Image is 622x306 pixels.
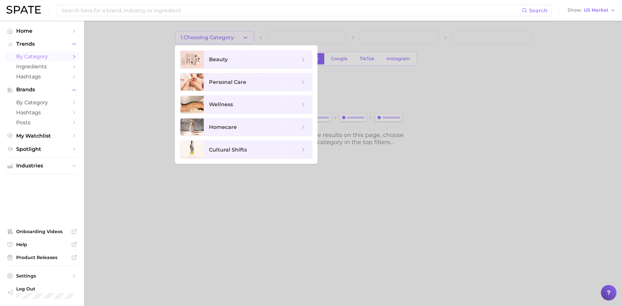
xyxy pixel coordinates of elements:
[5,131,79,141] a: My Watchlist
[584,8,608,12] span: US Market
[5,271,79,281] a: Settings
[5,240,79,249] a: Help
[5,284,79,301] a: Log out. Currently logged in with e-mail nbedford@grantinc.com.
[6,6,41,14] img: SPATE
[209,56,228,62] span: beauty
[5,118,79,128] a: Posts
[209,79,246,85] span: personal care
[5,161,79,171] button: Industries
[5,108,79,118] a: Hashtags
[566,6,617,15] button: ShowUS Market
[5,144,79,154] a: Spotlight
[16,229,68,234] span: Onboarding Videos
[209,101,233,108] span: wellness
[5,26,79,36] a: Home
[16,87,68,93] span: Brands
[5,97,79,108] a: by Category
[5,227,79,236] a: Onboarding Videos
[568,8,582,12] span: Show
[61,5,522,16] input: Search here for a brand, industry, or ingredient
[16,53,68,60] span: by Category
[16,119,68,126] span: Posts
[5,39,79,49] button: Trends
[16,286,74,292] span: Log Out
[16,273,68,279] span: Settings
[5,85,79,95] button: Brands
[16,74,68,80] span: Hashtags
[529,7,547,14] span: Search
[175,45,317,164] ul: 1.Choosing Category
[16,109,68,116] span: Hashtags
[16,99,68,106] span: by Category
[5,253,79,262] a: Product Releases
[16,28,68,34] span: Home
[5,62,79,72] a: Ingredients
[209,147,247,153] span: cultural shifts
[16,242,68,247] span: Help
[5,72,79,82] a: Hashtags
[16,255,68,260] span: Product Releases
[16,63,68,70] span: Ingredients
[16,41,68,47] span: Trends
[209,124,237,130] span: homecare
[5,51,79,62] a: by Category
[16,133,68,139] span: My Watchlist
[16,163,68,169] span: Industries
[16,146,68,152] span: Spotlight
